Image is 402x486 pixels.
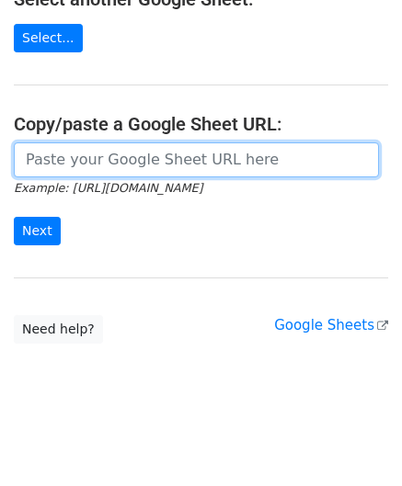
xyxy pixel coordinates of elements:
input: Paste your Google Sheet URL here [14,142,379,177]
a: Select... [14,24,83,52]
a: Need help? [14,315,103,344]
a: Google Sheets [274,317,388,333]
iframe: Chat Widget [310,398,402,486]
input: Next [14,217,61,245]
h4: Copy/paste a Google Sheet URL: [14,113,388,135]
small: Example: [URL][DOMAIN_NAME] [14,181,202,195]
